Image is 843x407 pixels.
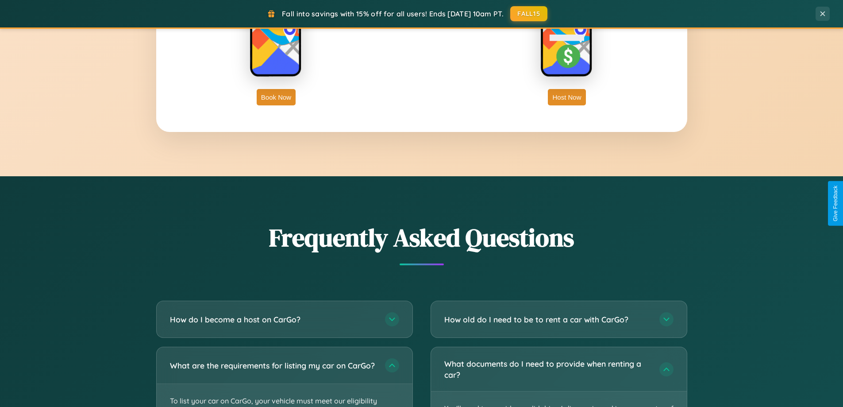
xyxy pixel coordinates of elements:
[444,358,651,380] h3: What documents do I need to provide when renting a car?
[444,314,651,325] h3: How old do I need to be to rent a car with CarGo?
[282,9,504,18] span: Fall into savings with 15% off for all users! Ends [DATE] 10am PT.
[170,314,376,325] h3: How do I become a host on CarGo?
[170,360,376,371] h3: What are the requirements for listing my car on CarGo?
[548,89,585,105] button: Host Now
[510,6,547,21] button: FALL15
[156,221,687,255] h2: Frequently Asked Questions
[257,89,296,105] button: Book Now
[832,186,839,221] div: Give Feedback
